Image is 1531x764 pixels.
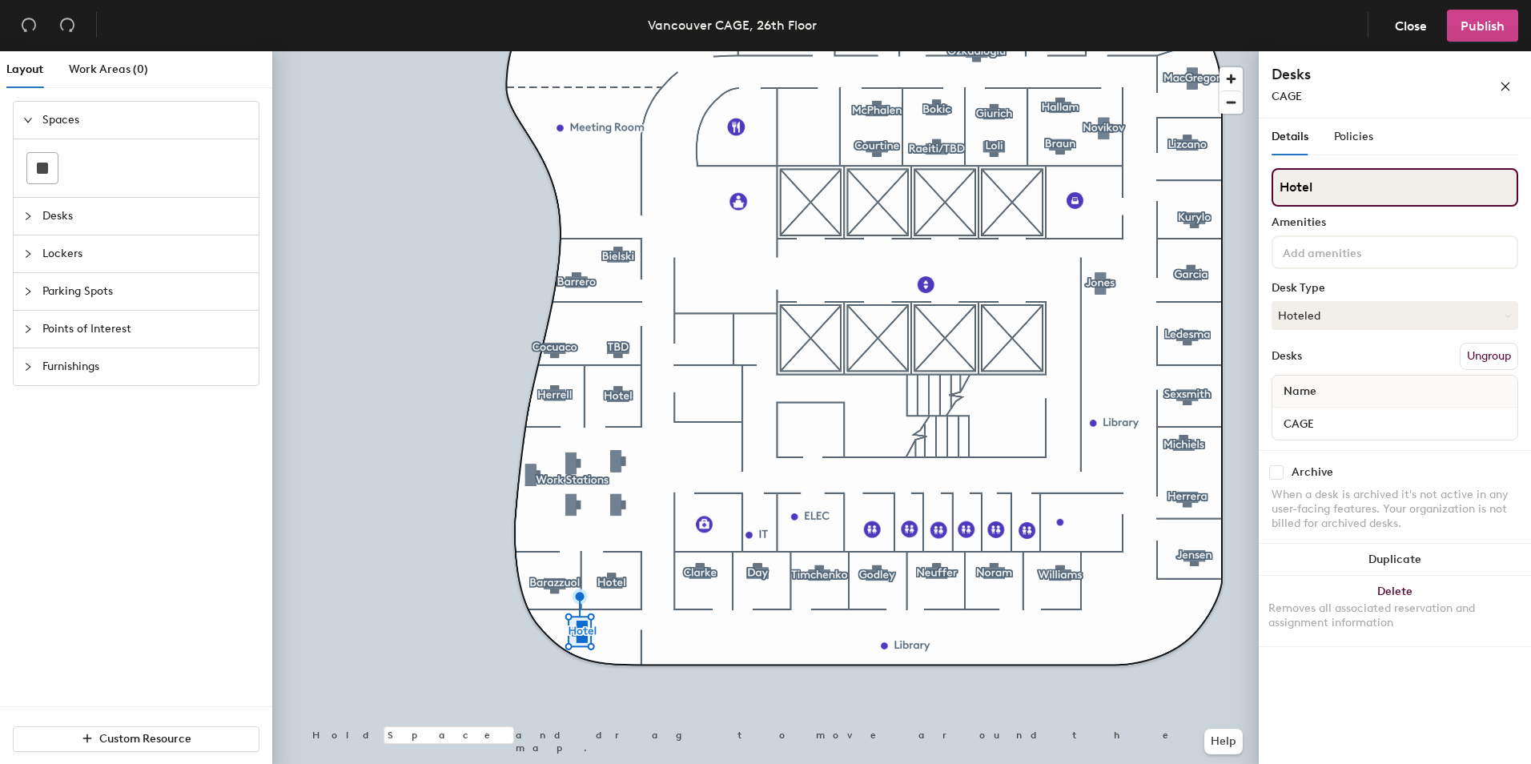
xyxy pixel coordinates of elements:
[42,273,249,310] span: Parking Spots
[1272,90,1302,103] span: CAGE
[1395,18,1427,34] span: Close
[1280,242,1424,261] input: Add amenities
[42,311,249,348] span: Points of Interest
[23,362,33,372] span: collapsed
[21,17,37,33] span: undo
[1272,130,1308,143] span: Details
[1268,601,1521,630] div: Removes all associated reservation and assignment information
[1381,10,1441,42] button: Close
[648,15,817,35] div: Vancouver CAGE, 26th Floor
[1334,130,1373,143] span: Policies
[23,287,33,296] span: collapsed
[1272,216,1518,229] div: Amenities
[1276,377,1324,406] span: Name
[1460,343,1518,370] button: Ungroup
[42,198,249,235] span: Desks
[1259,576,1531,646] button: DeleteRemoves all associated reservation and assignment information
[1272,282,1518,295] div: Desk Type
[1276,412,1514,435] input: Unnamed desk
[23,249,33,259] span: collapsed
[1272,64,1448,85] h4: Desks
[1500,81,1511,92] span: close
[13,10,45,42] button: Undo (⌘ + Z)
[6,62,43,76] span: Layout
[1259,544,1531,576] button: Duplicate
[23,324,33,334] span: collapsed
[42,102,249,139] span: Spaces
[23,115,33,125] span: expanded
[51,10,83,42] button: Redo (⌘ + ⇧ + Z)
[42,348,249,385] span: Furnishings
[1292,466,1333,479] div: Archive
[23,211,33,221] span: collapsed
[1204,729,1243,754] button: Help
[69,62,148,76] span: Work Areas (0)
[99,732,191,746] span: Custom Resource
[1272,350,1302,363] div: Desks
[1461,18,1505,34] span: Publish
[42,235,249,272] span: Lockers
[1272,488,1518,531] div: When a desk is archived it's not active in any user-facing features. Your organization is not bil...
[1447,10,1518,42] button: Publish
[13,726,259,752] button: Custom Resource
[1272,301,1518,330] button: Hoteled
